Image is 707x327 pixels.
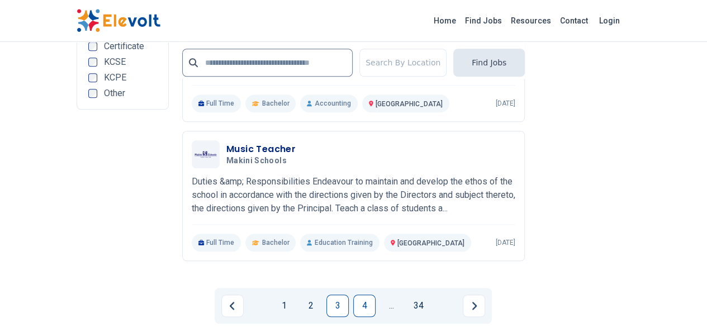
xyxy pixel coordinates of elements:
input: Certificate [88,42,97,51]
a: Find Jobs [461,12,506,30]
p: [DATE] [496,99,515,108]
a: Jump forward [380,295,402,317]
span: Makini Schools [226,156,287,166]
a: Login [592,10,627,32]
input: KCSE [88,58,97,67]
input: KCPE [88,73,97,82]
p: [DATE] [496,238,515,247]
img: Makini Schools [194,151,217,158]
iframe: Chat Widget [651,273,707,327]
span: Bachelor [262,99,289,108]
a: Home [429,12,461,30]
iframe: Advertisement [77,119,191,297]
p: Full Time [192,94,241,112]
p: Full Time [192,234,241,252]
button: Find Jobs [453,49,525,77]
a: Next page [463,295,485,317]
p: Education Training [300,234,379,252]
a: Makini SchoolsMusic TeacherMakini SchoolsDuties &amp; Responsibilities Endeavour to maintain and ... [192,140,515,252]
ul: Pagination [221,295,485,317]
span: Certificate [104,42,144,51]
span: Other [104,89,125,98]
img: Elevolt [77,9,160,32]
a: Page 34 [407,295,429,317]
input: Other [88,89,97,98]
a: Page 4 [353,295,376,317]
span: Bachelor [262,238,289,247]
span: [GEOGRAPHIC_DATA] [397,239,464,247]
a: Page 2 [300,295,322,317]
p: Duties &amp; Responsibilities Endeavour to maintain and develop the ethos of the school in accord... [192,175,515,215]
p: Accounting [300,94,357,112]
h3: Music Teacher [226,143,296,156]
span: KCSE [104,58,126,67]
a: Previous page [221,295,244,317]
span: [GEOGRAPHIC_DATA] [376,100,443,108]
a: Resources [506,12,556,30]
a: Page 1 [273,295,295,317]
a: Contact [556,12,592,30]
span: KCPE [104,73,126,82]
a: Page 3 is your current page [326,295,349,317]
